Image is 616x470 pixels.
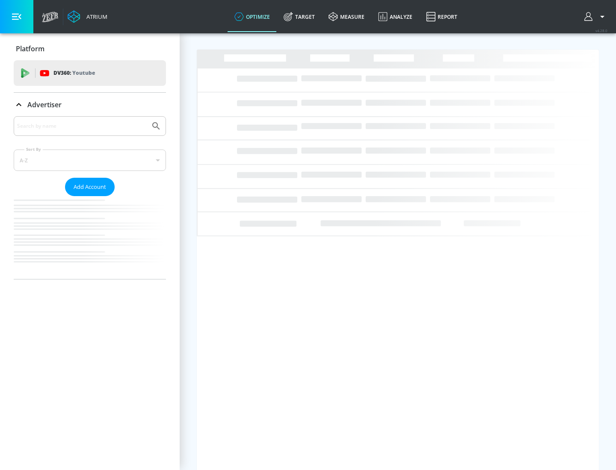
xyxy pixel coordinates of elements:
[14,93,166,117] div: Advertiser
[14,196,166,279] nav: list of Advertiser
[228,1,277,32] a: optimize
[83,13,107,21] div: Atrium
[595,28,607,33] span: v 4.28.0
[322,1,371,32] a: measure
[371,1,419,32] a: Analyze
[74,182,106,192] span: Add Account
[65,178,115,196] button: Add Account
[17,120,147,132] input: Search by name
[14,150,166,171] div: A-Z
[277,1,322,32] a: Target
[14,116,166,279] div: Advertiser
[27,100,62,109] p: Advertiser
[14,60,166,86] div: DV360: Youtube
[72,68,95,77] p: Youtube
[24,147,43,152] label: Sort By
[53,68,95,78] p: DV360:
[419,1,464,32] a: Report
[14,37,166,61] div: Platform
[68,10,107,23] a: Atrium
[16,44,44,53] p: Platform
